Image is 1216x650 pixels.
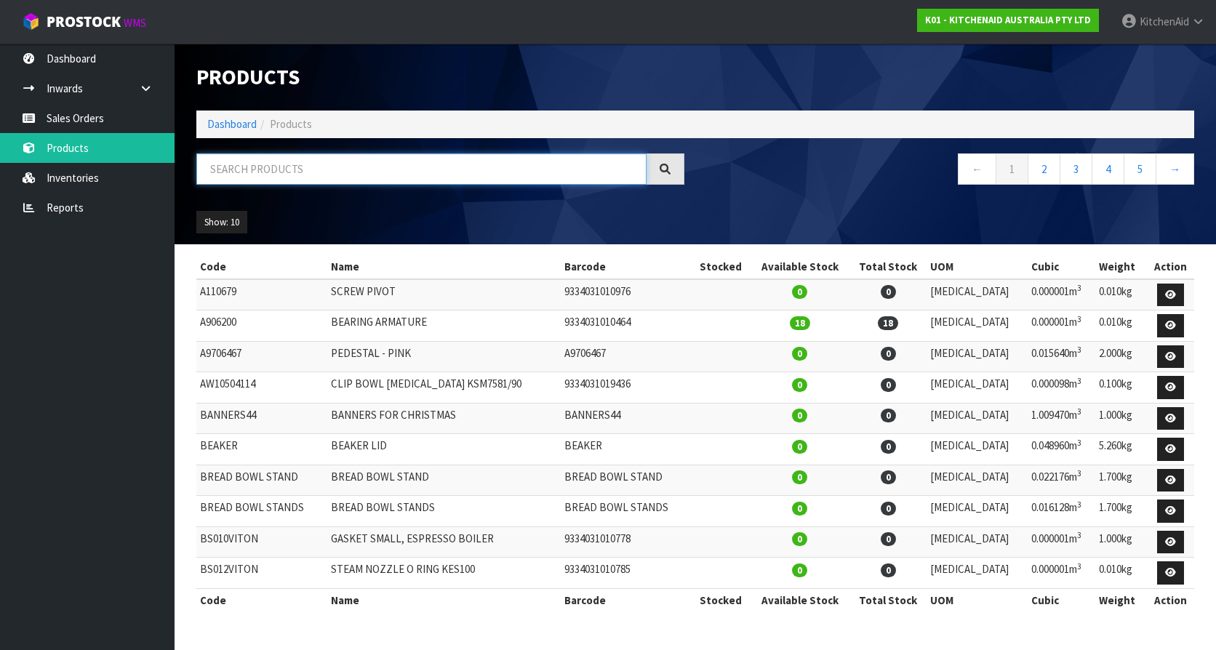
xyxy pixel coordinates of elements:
[1028,558,1095,589] td: 0.000001m
[1028,255,1095,278] th: Cubic
[692,588,750,611] th: Stocked
[561,496,692,527] td: BREAD BOWL STANDS
[1077,345,1081,355] sup: 3
[327,496,561,527] td: BREAD BOWL STANDS
[1095,588,1147,611] th: Weight
[1147,588,1194,611] th: Action
[561,465,692,496] td: BREAD BOWL STAND
[692,255,750,278] th: Stocked
[958,153,996,185] a: ←
[561,341,692,372] td: A9706467
[881,470,896,484] span: 0
[196,372,327,404] td: AW10504114
[1077,468,1081,478] sup: 3
[196,496,327,527] td: BREAD BOWL STANDS
[927,279,1028,310] td: [MEDICAL_DATA]
[1095,496,1147,527] td: 1.700kg
[1095,403,1147,434] td: 1.000kg
[1028,153,1060,185] a: 2
[792,347,807,361] span: 0
[1028,496,1095,527] td: 0.016128m
[1147,255,1194,278] th: Action
[124,16,146,30] small: WMS
[196,153,647,185] input: Search products
[1077,561,1081,571] sup: 3
[327,526,561,558] td: GASKET SMALL, ESPRESSO BOILER
[996,153,1028,185] a: 1
[327,372,561,404] td: CLIP BOWL [MEDICAL_DATA] KSM7581/90
[196,310,327,342] td: A906200
[561,434,692,465] td: BEAKER
[561,526,692,558] td: 9334031010778
[927,526,1028,558] td: [MEDICAL_DATA]
[878,316,898,330] span: 18
[1077,283,1081,293] sup: 3
[327,403,561,434] td: BANNERS FOR CHRISTMAS
[792,532,807,546] span: 0
[1095,526,1147,558] td: 1.000kg
[849,255,927,278] th: Total Stock
[1077,406,1081,417] sup: 3
[1028,341,1095,372] td: 0.015640m
[927,372,1028,404] td: [MEDICAL_DATA]
[22,12,40,31] img: cube-alt.png
[47,12,121,31] span: ProStock
[1028,434,1095,465] td: 0.048960m
[561,558,692,589] td: 9334031010785
[927,496,1028,527] td: [MEDICAL_DATA]
[1095,341,1147,372] td: 2.000kg
[1156,153,1194,185] a: →
[327,465,561,496] td: BREAD BOWL STAND
[1095,465,1147,496] td: 1.700kg
[196,255,327,278] th: Code
[196,211,247,234] button: Show: 10
[927,434,1028,465] td: [MEDICAL_DATA]
[881,378,896,392] span: 0
[792,378,807,392] span: 0
[1028,403,1095,434] td: 1.009470m
[1028,310,1095,342] td: 0.000001m
[1077,314,1081,324] sup: 3
[750,588,849,611] th: Available Stock
[927,255,1028,278] th: UOM
[196,526,327,558] td: BS010VITON
[881,502,896,515] span: 0
[792,563,807,577] span: 0
[881,285,896,299] span: 0
[196,341,327,372] td: A9706467
[1077,499,1081,510] sup: 3
[792,440,807,454] span: 0
[1095,372,1147,404] td: 0.100kg
[1095,310,1147,342] td: 0.010kg
[327,255,561,278] th: Name
[881,440,896,454] span: 0
[792,285,807,299] span: 0
[1028,372,1095,404] td: 0.000098m
[561,255,692,278] th: Barcode
[561,279,692,310] td: 9334031010976
[1095,255,1147,278] th: Weight
[561,403,692,434] td: BANNERS44
[1095,279,1147,310] td: 0.010kg
[927,558,1028,589] td: [MEDICAL_DATA]
[207,117,257,131] a: Dashboard
[1095,434,1147,465] td: 5.260kg
[561,372,692,404] td: 9334031019436
[750,255,849,278] th: Available Stock
[849,588,927,611] th: Total Stock
[196,588,327,611] th: Code
[1077,530,1081,540] sup: 3
[270,117,312,131] span: Products
[927,588,1028,611] th: UOM
[792,502,807,515] span: 0
[196,558,327,589] td: BS012VITON
[196,279,327,310] td: A110679
[881,532,896,546] span: 0
[927,310,1028,342] td: [MEDICAL_DATA]
[327,434,561,465] td: BEAKER LID
[1028,279,1095,310] td: 0.000001m
[327,588,561,611] th: Name
[1028,526,1095,558] td: 0.000001m
[927,403,1028,434] td: [MEDICAL_DATA]
[327,558,561,589] td: STEAM NOZZLE O RING KES100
